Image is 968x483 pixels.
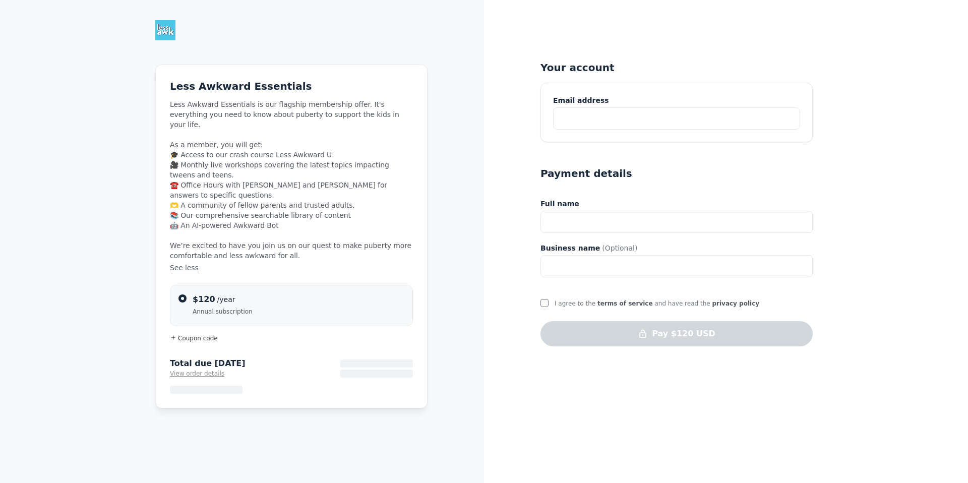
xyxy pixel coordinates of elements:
[553,95,609,105] span: Email address
[540,243,600,253] span: Business name
[712,300,759,307] a: privacy policy
[540,199,579,209] span: Full name
[170,358,245,369] span: Total due [DATE]
[170,263,413,273] button: See less
[555,300,759,307] span: I agree to the and have read the
[170,80,312,92] span: Less Awkward Essentials
[170,334,413,343] button: Coupon code
[597,300,653,307] a: terms of service
[170,370,224,377] span: View order details
[170,99,413,273] span: Less Awkward Essentials is our flagship membership offer. It's everything you need to know about ...
[178,335,218,342] span: Coupon code
[540,166,632,180] h5: Payment details
[217,295,235,304] span: /year
[540,61,813,75] h5: Your account
[602,243,637,253] span: (Optional)
[178,294,187,303] input: $120/yearAnnual subscription
[193,308,253,316] span: Annual subscription
[170,370,224,378] button: View order details
[193,294,215,304] span: $120
[540,321,813,346] button: Pay $120 USD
